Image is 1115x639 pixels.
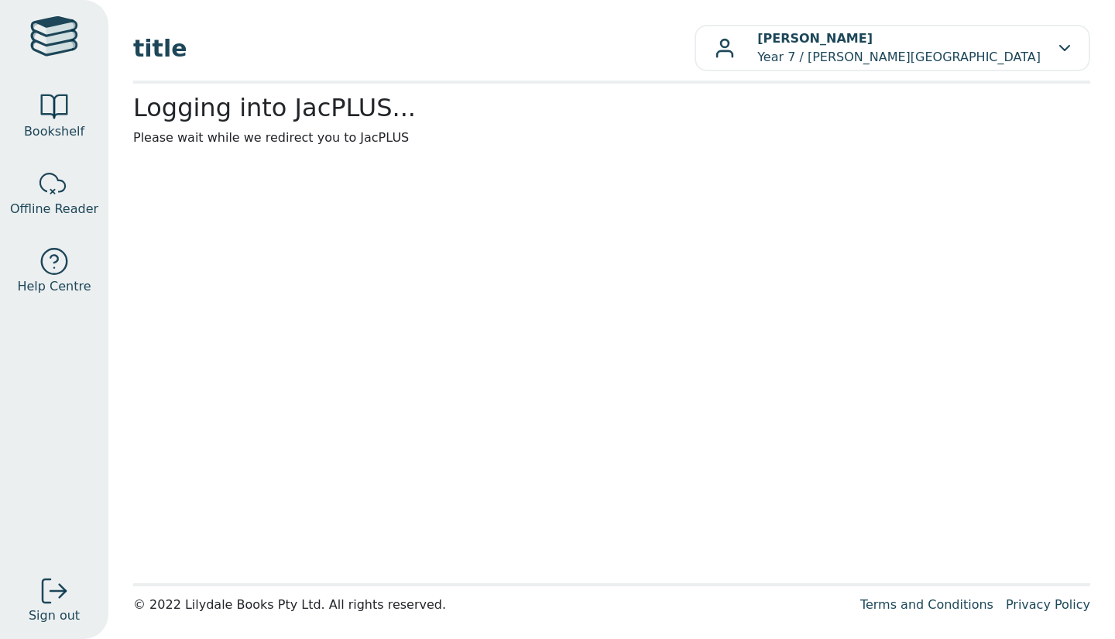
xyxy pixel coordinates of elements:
p: Please wait while we redirect you to JacPLUS [133,129,1090,147]
button: [PERSON_NAME]Year 7 / [PERSON_NAME][GEOGRAPHIC_DATA] [695,25,1090,71]
span: Offline Reader [10,200,98,218]
h2: Logging into JacPLUS... [133,93,1090,122]
span: Help Centre [17,277,91,296]
a: Privacy Policy [1006,597,1090,612]
span: Sign out [29,606,80,625]
span: title [133,31,695,66]
p: Year 7 / [PERSON_NAME][GEOGRAPHIC_DATA] [757,29,1041,67]
a: Terms and Conditions [860,597,993,612]
b: [PERSON_NAME] [757,31,873,46]
span: Bookshelf [24,122,84,141]
div: © 2022 Lilydale Books Pty Ltd. All rights reserved. [133,596,848,614]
